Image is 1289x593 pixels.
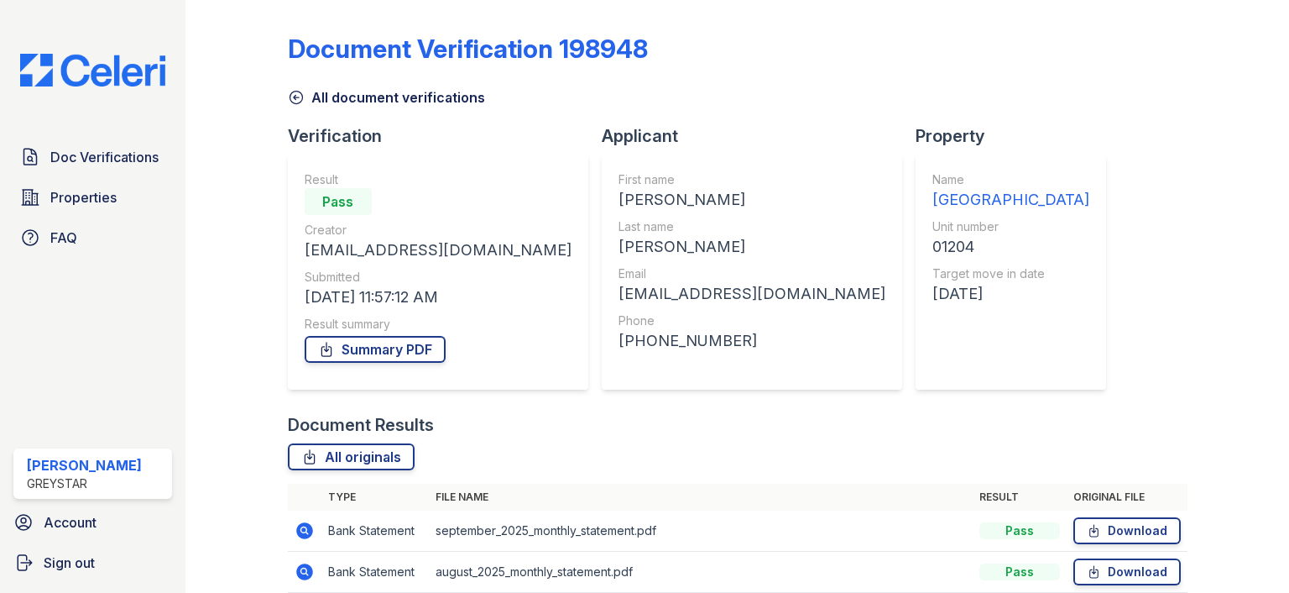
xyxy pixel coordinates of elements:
img: CE_Logo_Blue-a8612792a0a2168367f1c8372b55b34899dd931a85d93a1a3d3e32e68fde9ad4.png [7,54,179,87]
span: Doc Verifications [50,147,159,167]
div: [DATE] [932,282,1089,306]
span: Account [44,512,97,533]
a: Download [1073,517,1181,544]
a: All document verifications [288,87,485,108]
div: Target move in date [932,265,1089,282]
div: Property [916,124,1119,148]
div: Result [305,171,571,188]
div: Document Verification 198948 [288,34,648,64]
a: All originals [288,443,415,470]
td: Bank Statement [321,552,429,593]
div: [PERSON_NAME] [27,455,142,475]
div: [DATE] 11:57:12 AM [305,286,571,309]
div: Email [618,265,885,282]
div: [PERSON_NAME] [618,188,885,212]
th: Result [973,484,1067,511]
td: Bank Statement [321,511,429,552]
th: Type [321,484,429,511]
div: Verification [288,124,602,148]
a: Doc Verifications [13,140,172,174]
div: Name [932,171,1089,188]
div: [EMAIL_ADDRESS][DOMAIN_NAME] [618,282,885,306]
div: Result summary [305,316,571,333]
div: [PERSON_NAME] [618,235,885,259]
div: Document Results [288,413,434,437]
div: Submitted [305,269,571,286]
div: [EMAIL_ADDRESS][DOMAIN_NAME] [305,239,571,262]
span: Sign out [44,553,95,573]
a: Name [GEOGRAPHIC_DATA] [932,171,1089,212]
div: 01204 [932,235,1089,259]
div: Phone [618,312,885,329]
div: Pass [979,522,1060,539]
a: Account [7,506,179,539]
div: Applicant [602,124,916,148]
div: Greystar [27,475,142,492]
div: [GEOGRAPHIC_DATA] [932,188,1089,212]
div: Creator [305,222,571,239]
a: FAQ [13,221,172,255]
td: august_2025_monthly_statement.pdf [429,552,973,593]
div: [PHONE_NUMBER] [618,329,885,353]
a: Sign out [7,546,179,580]
a: Properties [13,181,172,214]
span: FAQ [50,228,77,248]
div: Pass [305,188,372,215]
span: Properties [50,187,117,207]
div: Last name [618,218,885,235]
th: Original file [1067,484,1187,511]
div: Pass [979,564,1060,580]
a: Summary PDF [305,336,446,363]
div: First name [618,171,885,188]
div: Unit number [932,218,1089,235]
th: File name [429,484,973,511]
td: september_2025_monthly_statement.pdf [429,511,973,552]
a: Download [1073,559,1181,585]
